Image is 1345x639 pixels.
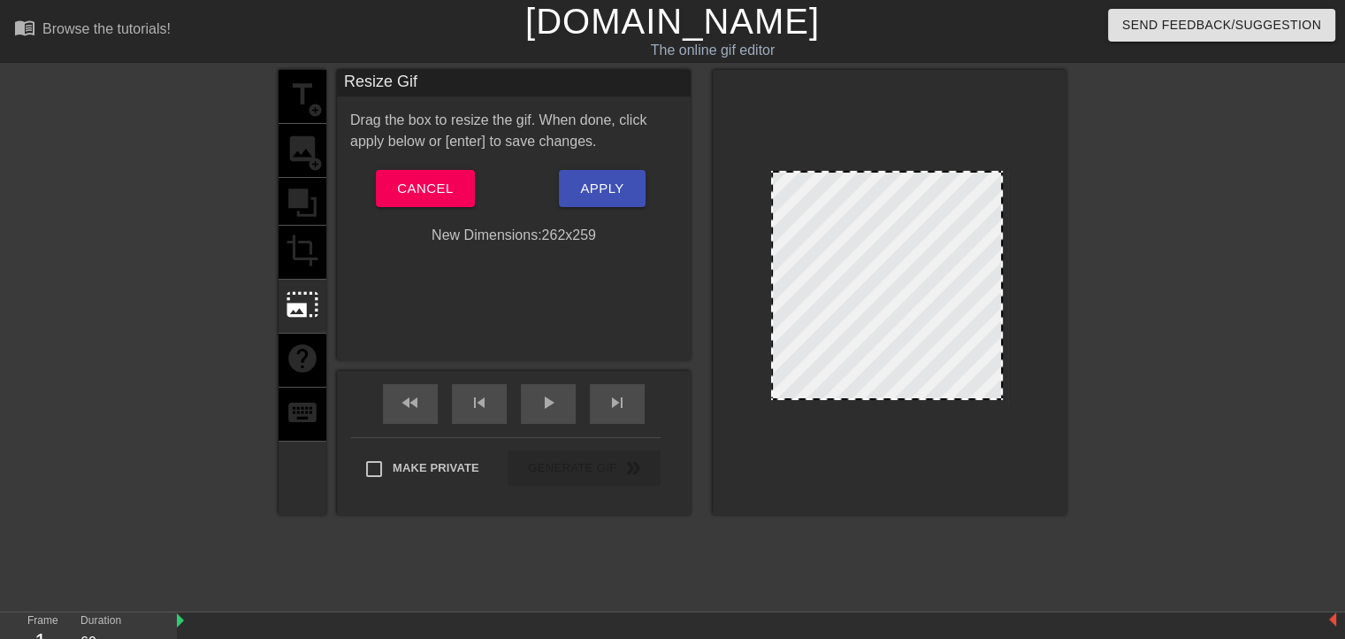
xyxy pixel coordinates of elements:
span: Make Private [393,459,479,477]
img: bound-end.png [1329,612,1336,627]
label: Duration [80,616,121,627]
span: menu_book [14,17,35,38]
span: Cancel [397,177,453,200]
button: Cancel [376,170,474,207]
span: Apply [580,177,623,200]
div: The online gif editor [457,40,968,61]
span: fast_rewind [400,392,421,413]
div: Browse the tutorials! [42,21,171,36]
span: photo_size_select_large [286,288,319,321]
span: skip_previous [469,392,490,413]
span: skip_next [607,392,628,413]
span: Send Feedback/Suggestion [1122,14,1321,36]
button: Apply [559,170,645,207]
div: Resize Gif [337,70,691,96]
div: Drag the box to resize the gif. When done, click apply below or [enter] to save changes. [337,110,691,152]
span: play_arrow [538,392,559,413]
button: Send Feedback/Suggestion [1108,9,1335,42]
a: [DOMAIN_NAME] [525,2,820,41]
a: Browse the tutorials! [14,17,171,44]
div: New Dimensions: 262 x 259 [337,225,691,246]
